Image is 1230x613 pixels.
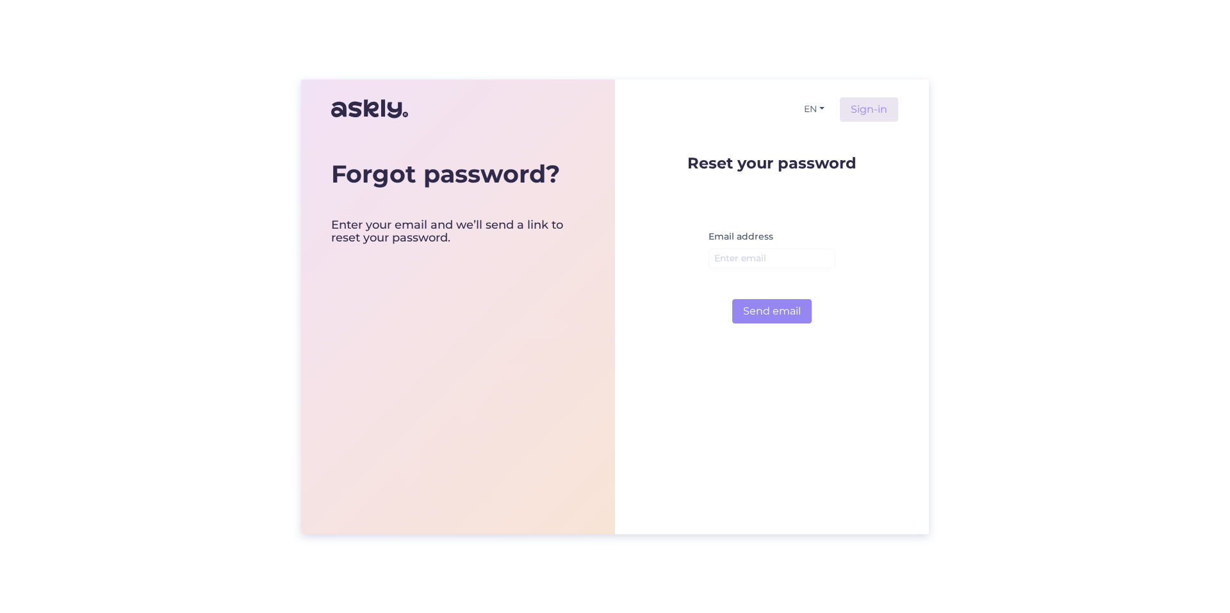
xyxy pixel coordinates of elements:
[799,100,830,119] button: EN
[709,230,773,243] label: Email address
[331,94,408,124] img: Askly
[331,219,585,245] div: Enter your email and we’ll send a link to reset your password.
[709,249,835,268] input: Enter email
[687,155,857,171] p: Reset your password
[331,159,585,189] div: Forgot password?
[732,299,812,323] button: Send email
[840,97,898,122] a: Sign-in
